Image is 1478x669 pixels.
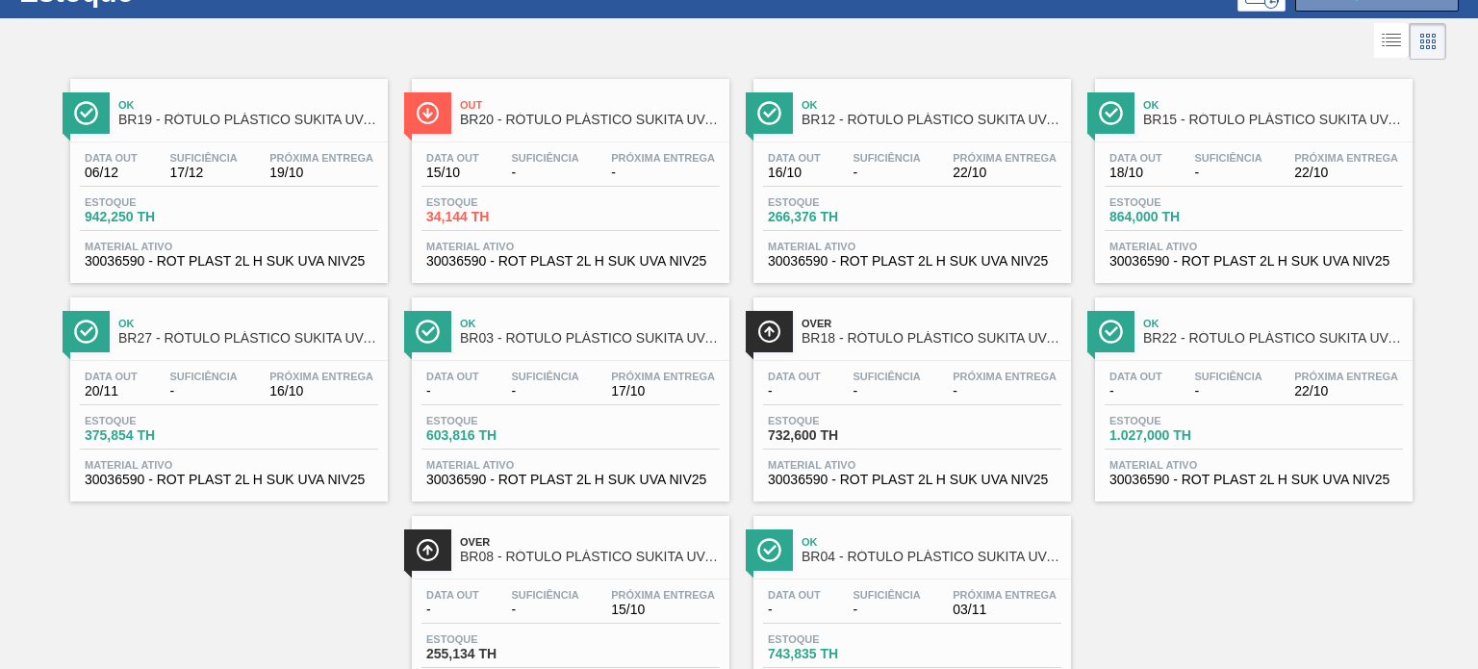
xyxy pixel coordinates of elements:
[56,283,397,502] a: ÍconeOkBR27 - RÓTULO PLÁSTICO SUKITA UVA MISTA 2L HData out20/11Suficiência-Próxima Entrega16/10E...
[426,603,479,617] span: -
[397,283,739,502] a: ÍconeOkBR03 - RÓTULO PLÁSTICO SUKITA UVA MISTA 2L HData out-Suficiência-Próxima Entrega17/10Estoq...
[611,166,715,180] span: -
[426,415,561,426] span: Estoque
[85,384,138,399] span: 20/11
[416,320,440,344] img: Ícone
[853,384,920,399] span: -
[426,371,479,382] span: Data out
[1294,371,1398,382] span: Próxima Entrega
[85,210,219,224] span: 942,250 TH
[460,99,720,111] span: Out
[426,633,561,645] span: Estoque
[757,101,781,125] img: Ícone
[269,384,373,399] span: 16/10
[460,113,720,127] span: BR20 - RÓTULO PLÁSTICO SUKITA UVA MISTA 2L H
[1109,415,1244,426] span: Estoque
[118,331,378,346] span: BR27 - RÓTULO PLÁSTICO SUKITA UVA MISTA 2L H
[802,550,1061,564] span: BR04 - RÓTULO PLÁSTICO SUKITA UVA MISTA 2L H
[1109,473,1398,487] span: 30036590 - ROT PLAST 2L H SUK UVA NIV25
[853,152,920,164] span: Suficiência
[611,589,715,601] span: Próxima Entrega
[74,101,98,125] img: Ícone
[1109,166,1162,180] span: 18/10
[460,318,720,329] span: Ok
[768,152,821,164] span: Data out
[768,428,903,443] span: 732,600 TH
[118,318,378,329] span: Ok
[611,371,715,382] span: Próxima Entrega
[768,633,903,645] span: Estoque
[1294,166,1398,180] span: 22/10
[169,166,237,180] span: 17/12
[1081,64,1422,283] a: ÍconeOkBR15 - RÓTULO PLÁSTICO SUKITA UVA MISTA 2L HData out18/10Suficiência-Próxima Entrega22/10E...
[768,473,1057,487] span: 30036590 - ROT PLAST 2L H SUK UVA NIV25
[85,196,219,208] span: Estoque
[85,459,373,471] span: Material ativo
[397,64,739,283] a: ÍconeOutBR20 - RÓTULO PLÁSTICO SUKITA UVA MISTA 2L HData out15/10Suficiência-Próxima Entrega-Esto...
[511,603,578,617] span: -
[1099,320,1123,344] img: Ícone
[953,603,1057,617] span: 03/11
[426,254,715,269] span: 30036590 - ROT PLAST 2L H SUK UVA NIV25
[1109,371,1162,382] span: Data out
[802,318,1061,329] span: Over
[85,152,138,164] span: Data out
[416,101,440,125] img: Ícone
[768,415,903,426] span: Estoque
[953,384,1057,399] span: -
[85,428,219,443] span: 375,854 TH
[953,371,1057,382] span: Próxima Entrega
[768,589,821,601] span: Data out
[768,254,1057,269] span: 30036590 - ROT PLAST 2L H SUK UVA NIV25
[74,320,98,344] img: Ícone
[426,428,561,443] span: 603,816 TH
[739,283,1081,502] a: ÍconeOverBR18 - RÓTULO PLÁSTICO SUKITA UVA MISTA 2L HData out-Suficiência-Próxima Entrega-Estoque...
[426,152,479,164] span: Data out
[85,371,138,382] span: Data out
[426,647,561,661] span: 255,134 TH
[1143,113,1403,127] span: BR15 - RÓTULO PLÁSTICO SUKITA UVA MISTA 2L H
[768,384,821,399] span: -
[56,64,397,283] a: ÍconeOkBR19 - RÓTULO PLÁSTICO SUKITA UVA MISTA 2L HData out06/12Suficiência17/12Próxima Entrega19...
[426,384,479,399] span: -
[118,99,378,111] span: Ok
[85,415,219,426] span: Estoque
[1143,318,1403,329] span: Ok
[85,254,373,269] span: 30036590 - ROT PLAST 2L H SUK UVA NIV25
[768,166,821,180] span: 16/10
[426,241,715,252] span: Material ativo
[757,538,781,562] img: Ícone
[511,152,578,164] span: Suficiência
[611,603,715,617] span: 15/10
[1109,459,1398,471] span: Material ativo
[1143,331,1403,346] span: BR22 - RÓTULO PLÁSTICO SUKITA UVA MISTA 2L H
[426,210,561,224] span: 34,144 TH
[768,647,903,661] span: 743,835 TH
[802,536,1061,548] span: Ok
[953,589,1057,601] span: Próxima Entrega
[853,371,920,382] span: Suficiência
[768,241,1057,252] span: Material ativo
[802,113,1061,127] span: BR12 - RÓTULO PLÁSTICO SUKITA UVA MISTA 2L H
[1109,241,1398,252] span: Material ativo
[1194,152,1261,164] span: Suficiência
[768,459,1057,471] span: Material ativo
[426,589,479,601] span: Data out
[511,384,578,399] span: -
[269,166,373,180] span: 19/10
[853,603,920,617] span: -
[426,196,561,208] span: Estoque
[1109,210,1244,224] span: 864,000 TH
[85,166,138,180] span: 06/12
[169,152,237,164] span: Suficiência
[169,384,237,399] span: -
[1099,101,1123,125] img: Ícone
[169,371,237,382] span: Suficiência
[1143,99,1403,111] span: Ok
[1109,196,1244,208] span: Estoque
[1109,428,1244,443] span: 1.027,000 TH
[802,99,1061,111] span: Ok
[1109,254,1398,269] span: 30036590 - ROT PLAST 2L H SUK UVA NIV25
[460,550,720,564] span: BR08 - RÓTULO PLÁSTICO SUKITA UVA MISTA 2L H
[1081,283,1422,502] a: ÍconeOkBR22 - RÓTULO PLÁSTICO SUKITA UVA MISTA 2L HData out-Suficiência-Próxima Entrega22/10Estoq...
